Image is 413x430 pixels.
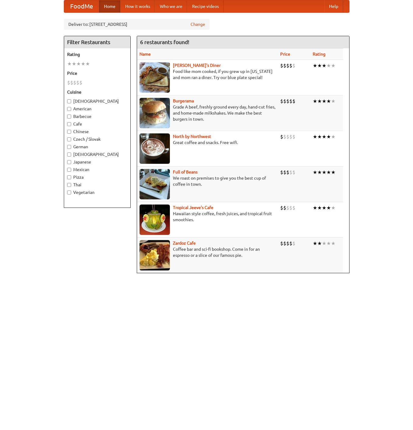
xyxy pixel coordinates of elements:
[67,122,71,126] input: Cafe
[286,205,289,211] li: $
[70,79,73,86] li: $
[85,60,90,67] li: ★
[322,205,326,211] li: ★
[317,169,322,176] li: ★
[326,205,331,211] li: ★
[324,0,343,12] a: Help
[331,205,336,211] li: ★
[289,133,292,140] li: $
[313,133,317,140] li: ★
[67,174,127,180] label: Pizza
[326,98,331,105] li: ★
[331,62,336,69] li: ★
[139,240,170,270] img: zardoz.jpg
[67,89,127,95] h5: Cuisine
[139,52,151,57] a: Name
[283,98,286,105] li: $
[313,62,317,69] li: ★
[67,168,71,172] input: Mexican
[280,205,283,211] li: $
[313,169,317,176] li: ★
[317,62,322,69] li: ★
[331,98,336,105] li: ★
[286,62,289,69] li: $
[286,240,289,247] li: $
[67,130,71,134] input: Chinese
[322,240,326,247] li: ★
[139,133,170,164] img: north.jpg
[67,183,71,187] input: Thai
[99,0,120,12] a: Home
[292,240,295,247] li: $
[326,133,331,140] li: ★
[289,205,292,211] li: $
[292,98,295,105] li: $
[139,68,275,81] p: Food like mom cooked, if you grew up in [US_STATE] and mom ran a diner. Try our blue plate special!
[76,60,81,67] li: ★
[292,169,295,176] li: $
[67,191,71,194] input: Vegetarian
[67,60,72,67] li: ★
[322,169,326,176] li: ★
[322,62,326,69] li: ★
[173,134,211,139] a: North by Northwest
[283,240,286,247] li: $
[139,205,170,235] img: jeeves.jpg
[67,189,127,195] label: Vegetarian
[283,133,286,140] li: $
[280,52,290,57] a: Price
[283,169,286,176] li: $
[280,62,283,69] li: $
[73,79,76,86] li: $
[67,106,127,112] label: American
[139,62,170,93] img: sallys.jpg
[67,175,71,179] input: Pizza
[286,169,289,176] li: $
[67,136,127,142] label: Czech / Slovak
[173,98,194,103] a: Burgerama
[67,99,71,103] input: [DEMOGRAPHIC_DATA]
[280,240,283,247] li: $
[67,160,71,164] input: Japanese
[67,115,71,119] input: Barbecue
[326,169,331,176] li: ★
[280,98,283,105] li: $
[187,0,224,12] a: Recipe videos
[292,62,295,69] li: $
[140,39,189,45] ng-pluralize: 6 restaurants found!
[64,0,99,12] a: FoodMe
[139,175,275,187] p: We roast on premises to give you the best cup of coffee in town.
[280,169,283,176] li: $
[191,21,205,27] a: Change
[313,240,317,247] li: ★
[322,98,326,105] li: ★
[139,211,275,223] p: Hawaiian style coffee, fresh juices, and tropical fruit smoothies.
[317,205,322,211] li: ★
[67,98,127,104] label: [DEMOGRAPHIC_DATA]
[173,63,221,68] a: [PERSON_NAME]'s Diner
[286,133,289,140] li: $
[67,145,71,149] input: German
[173,241,196,246] a: Zardoz Cafe
[155,0,187,12] a: Who we are
[326,62,331,69] li: ★
[139,246,275,258] p: Coffee bar and sci-fi bookshop. Come in for an espresso or a slice of our famous pie.
[173,205,213,210] a: Tropical Jeeve's Cafe
[313,52,325,57] a: Rating
[81,60,85,67] li: ★
[139,139,275,146] p: Great coffee and snacks. Free wifi.
[173,170,198,174] a: Full of Beans
[283,62,286,69] li: $
[67,137,71,141] input: Czech / Slovak
[67,107,71,111] input: American
[139,104,275,122] p: Grade A beef, freshly ground every day, hand-cut fries, and home-made milkshakes. We make the bes...
[280,133,283,140] li: $
[67,51,127,57] h5: Rating
[292,133,295,140] li: $
[322,133,326,140] li: ★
